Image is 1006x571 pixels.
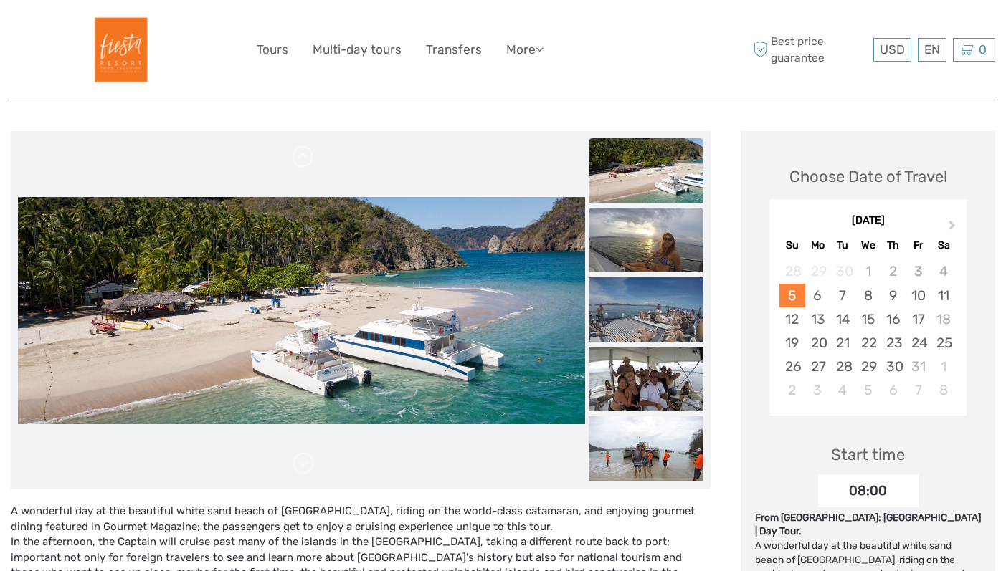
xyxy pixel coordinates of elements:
div: Sa [931,236,956,255]
img: c0c5b8e3442548368ced69ad3cbf5599_slider_thumbnail.jpg [589,347,703,411]
div: Not available Saturday, October 18th, 2025 [931,307,956,331]
div: Mo [805,236,830,255]
div: From [GEOGRAPHIC_DATA]: [GEOGRAPHIC_DATA] | Day Tour. [755,511,981,539]
div: Not available Sunday, September 28th, 2025 [779,259,805,283]
div: Choose Wednesday, November 5th, 2025 [855,378,881,402]
div: Choose Tuesday, October 28th, 2025 [830,355,855,378]
div: Start time [831,443,905,466]
div: Choose Tuesday, October 7th, 2025 [830,284,855,307]
div: Choose Friday, October 24th, 2025 [906,331,931,355]
div: Choose Date of Travel [789,165,947,188]
a: Multi-day tours [313,39,402,60]
img: de2a2c1329d54a428a22fd7cd111df01_main_slider.jpg [18,197,585,423]
button: Next Month [942,217,965,240]
div: Not available Tuesday, September 30th, 2025 [830,259,855,283]
div: Not available Friday, October 3rd, 2025 [906,259,931,283]
a: More [506,39,544,60]
div: Choose Tuesday, October 14th, 2025 [830,307,855,331]
div: Choose Saturday, October 11th, 2025 [931,284,956,307]
div: Choose Thursday, October 23rd, 2025 [881,331,906,355]
div: Choose Thursday, November 6th, 2025 [881,378,906,402]
div: EN [918,38,946,62]
span: Best price guarantee [749,34,870,65]
span: A wonderful day at the beautiful white sand beach of [GEOGRAPHIC_DATA], riding on the world-class... [11,504,695,532]
div: Su [779,236,805,255]
p: We're away right now. Please check back later! [20,25,162,37]
span: USD [880,42,905,57]
div: Choose Sunday, October 19th, 2025 [779,331,805,355]
div: Choose Monday, October 13th, 2025 [805,307,830,331]
div: Choose Saturday, October 25th, 2025 [931,331,956,355]
div: Choose Wednesday, October 29th, 2025 [855,355,881,378]
div: Tu [830,236,855,255]
div: Choose Sunday, October 5th, 2025 [779,284,805,307]
img: d97c347eacca45ecaeed0d42cf43c9e4_slider_thumbnail.jpg [589,277,703,342]
div: Choose Monday, October 20th, 2025 [805,331,830,355]
div: Choose Monday, October 27th, 2025 [805,355,830,378]
div: Not available Wednesday, October 1st, 2025 [855,259,881,283]
button: Open LiveChat chat widget [165,22,182,39]
div: Choose Saturday, November 1st, 2025 [931,355,956,378]
div: Choose Wednesday, October 22nd, 2025 [855,331,881,355]
div: Choose Friday, October 10th, 2025 [906,284,931,307]
div: Choose Monday, November 3rd, 2025 [805,378,830,402]
a: Tours [257,39,288,60]
div: Choose Sunday, November 2nd, 2025 [779,378,805,402]
div: Choose Wednesday, October 8th, 2025 [855,284,881,307]
div: Choose Friday, October 17th, 2025 [906,307,931,331]
div: Choose Thursday, October 9th, 2025 [881,284,906,307]
div: Choose Tuesday, October 21st, 2025 [830,331,855,355]
div: We [855,236,881,255]
div: Choose Tuesday, November 4th, 2025 [830,378,855,402]
div: Choose Wednesday, October 15th, 2025 [855,307,881,331]
div: [DATE] [769,213,967,229]
span: 0 [977,42,989,57]
img: Fiesta Resort [80,11,158,89]
img: 51131ea2c89b4790ad44ec0792cd4a12_slider_thumbnail.jpg [589,208,703,272]
div: Fr [906,236,931,255]
img: de2a2c1329d54a428a22fd7cd111df01_slider_thumbnail.jpg [589,138,703,203]
div: Choose Saturday, November 8th, 2025 [931,378,956,402]
div: Choose Sunday, October 12th, 2025 [779,307,805,331]
div: Choose Sunday, October 26th, 2025 [779,355,805,378]
a: Transfers [426,39,482,60]
div: Not available Saturday, October 4th, 2025 [931,259,956,283]
div: 08:00 [818,474,919,507]
div: Th [881,236,906,255]
div: Not available Monday, September 29th, 2025 [805,259,830,283]
div: Choose Thursday, October 16th, 2025 [881,307,906,331]
div: Not available Friday, October 31st, 2025 [906,355,931,378]
div: Choose Thursday, October 30th, 2025 [881,355,906,378]
div: month 2025-10 [774,259,962,402]
img: 933b20850545438294734da55e755094_slider_thumbnail.jpg [589,416,703,481]
div: Not available Thursday, October 2nd, 2025 [881,259,906,283]
div: Choose Monday, October 6th, 2025 [805,284,830,307]
div: Choose Friday, November 7th, 2025 [906,378,931,402]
